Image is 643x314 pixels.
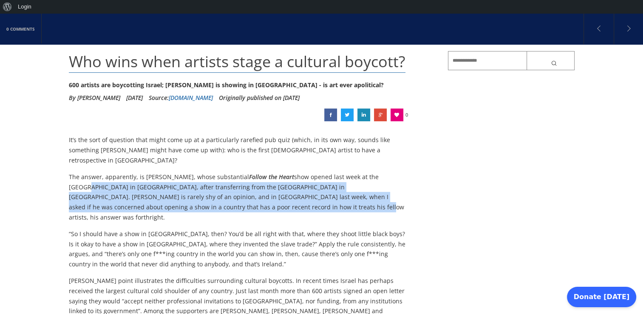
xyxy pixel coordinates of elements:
[324,108,337,121] a: Who wins when artists stage a cultural boycott?
[149,91,213,104] div: Source:
[126,91,143,104] li: [DATE]
[69,229,406,269] p: “So I should have a show in [GEOGRAPHIC_DATA], then? You’d be all right with that, where they sho...
[69,91,120,104] li: By [PERSON_NAME]
[405,108,408,121] span: 0
[69,51,405,72] span: Who wins when artists stage a cultural boycott?
[341,108,354,121] a: Who wins when artists stage a cultural boycott?
[219,91,300,104] li: Originally published on [DATE]
[69,172,406,223] p: The answer, apparently, is [PERSON_NAME], whose substantial show opened last week at the [GEOGRAP...
[169,94,213,102] a: [DOMAIN_NAME]
[69,79,406,91] div: 600 artists are boycotting Israel; [PERSON_NAME] is showing in [GEOGRAPHIC_DATA] - is art ever ap...
[357,108,370,121] a: Who wins when artists stage a cultural boycott?
[249,173,294,181] em: Follow the Heart
[69,135,406,165] p: It’s the sort of question that might come up at a particularly rarefied pub quiz (which, in its o...
[374,108,387,121] a: Who wins when artists stage a cultural boycott?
